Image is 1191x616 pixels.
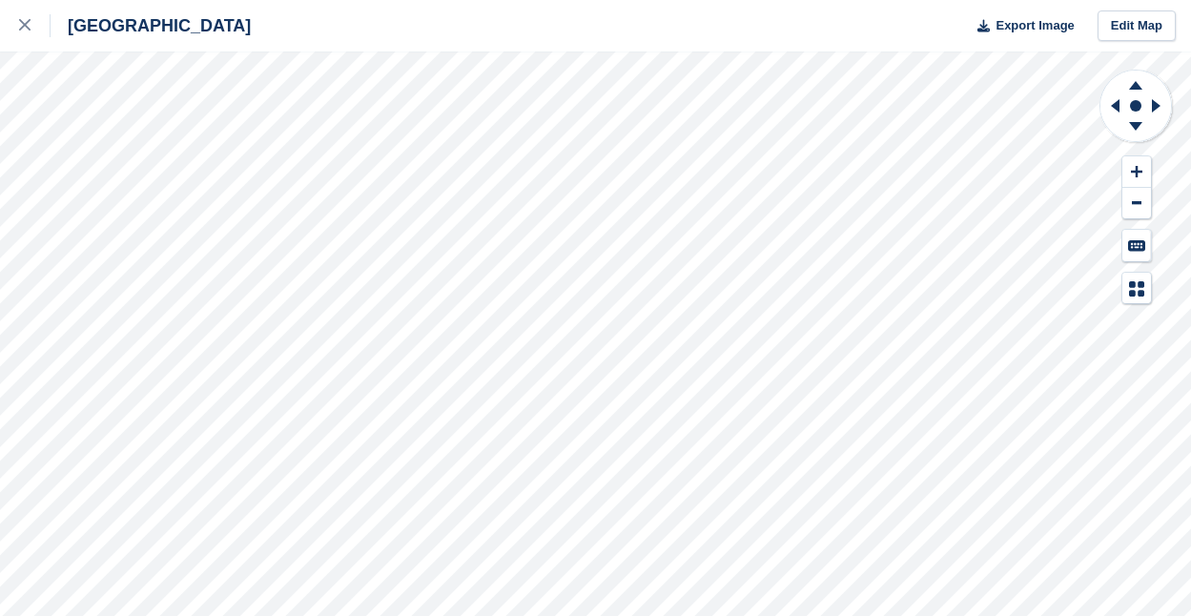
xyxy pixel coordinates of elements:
[1122,230,1151,261] button: Keyboard Shortcuts
[1122,188,1151,219] button: Zoom Out
[1098,10,1176,42] a: Edit Map
[51,14,251,37] div: [GEOGRAPHIC_DATA]
[1122,156,1151,188] button: Zoom In
[996,16,1074,35] span: Export Image
[966,10,1075,42] button: Export Image
[1122,273,1151,304] button: Map Legend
